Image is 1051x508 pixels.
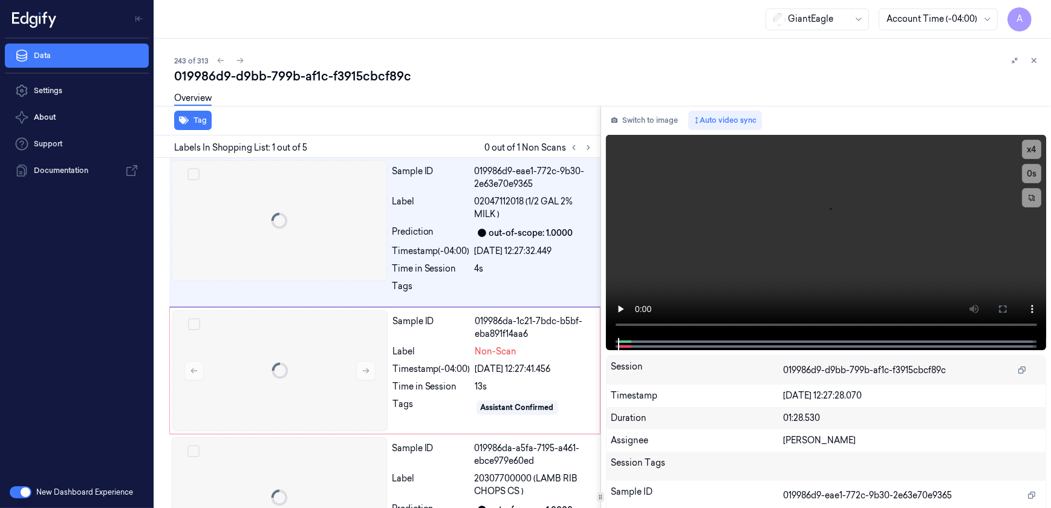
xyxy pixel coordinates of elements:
[392,280,470,299] div: Tags
[1022,140,1041,159] button: x4
[475,363,593,376] div: [DATE] 12:27:41.456
[611,389,783,402] div: Timestamp
[783,434,1041,447] div: [PERSON_NAME]
[611,412,783,425] div: Duration
[392,195,470,221] div: Label
[392,245,470,258] div: Timestamp (-04:00)
[475,442,593,467] div: 019986da-a5fa-7195-a461-ebce979e60ed
[392,380,470,393] div: Time in Session
[174,68,1041,85] div: 019986d9-d9bb-799b-af1c-f3915cbcf89c
[129,9,149,28] button: Toggle Navigation
[174,56,209,66] span: 243 of 313
[1022,164,1041,183] button: 0s
[611,457,783,476] div: Session Tags
[174,92,212,106] a: Overview
[5,158,149,183] a: Documentation
[5,44,149,68] a: Data
[611,360,783,380] div: Session
[392,345,470,358] div: Label
[1007,7,1032,31] button: A
[611,486,783,505] div: Sample ID
[174,111,212,130] button: Tag
[783,389,1041,402] div: [DATE] 12:27:28.070
[174,142,307,154] span: Labels In Shopping List: 1 out of 5
[475,245,593,258] div: [DATE] 12:27:32.449
[688,111,762,130] button: Auto video sync
[392,226,470,240] div: Prediction
[392,442,470,467] div: Sample ID
[188,318,200,330] button: Select row
[475,345,517,358] span: Non-Scan
[606,111,683,130] button: Switch to image
[485,140,596,155] span: 0 out of 1 Non Scans
[611,434,783,447] div: Assignee
[783,489,952,502] span: 019986d9-eae1-772c-9b30-2e63e70e9365
[392,472,470,498] div: Label
[475,262,593,275] div: 4s
[392,363,470,376] div: Timestamp (-04:00)
[489,227,573,239] div: out-of-scope: 1.0000
[783,364,946,377] span: 019986d9-d9bb-799b-af1c-f3915cbcf89c
[475,165,593,190] div: 019986d9-eae1-772c-9b30-2e63e70e9365
[783,412,1041,425] div: 01:28.530
[475,472,593,498] span: 20307700000 (LAMB RIB CHOPS CS )
[481,402,554,413] div: Assistant Confirmed
[392,398,470,417] div: Tags
[5,79,149,103] a: Settings
[475,195,593,221] span: 02047112018 (1/2 GAL 2% MILK )
[5,105,149,129] button: About
[392,165,470,190] div: Sample ID
[475,315,593,340] div: 019986da-1c21-7bdc-b5bf-eba891f14aa6
[5,132,149,156] a: Support
[392,262,470,275] div: Time in Session
[475,380,593,393] div: 13s
[392,315,470,340] div: Sample ID
[187,445,200,457] button: Select row
[187,168,200,180] button: Select row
